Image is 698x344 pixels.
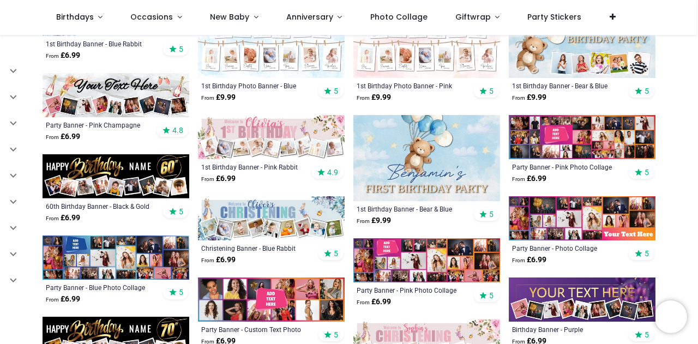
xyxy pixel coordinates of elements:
[357,299,370,305] span: From
[455,11,491,22] span: Giftwrap
[512,81,624,90] a: 1st Birthday Banner - Bear & Blue Balloons
[179,287,183,297] span: 5
[201,325,313,334] a: Party Banner - Custom Text Photo Collage
[357,95,370,101] span: From
[357,297,391,307] strong: £ 6.99
[43,236,189,280] img: Personalised Party Banner - Blue Photo Collage - Custom Text & 25 Photo upload
[198,196,345,240] img: Personalised Christening Banner - Blue Rabbit Welcome - Custom Name & 9 Photo Upload
[512,162,624,171] a: Party Banner - Pink Photo Collage
[527,11,581,22] span: Party Stickers
[645,86,649,96] span: 5
[645,167,649,177] span: 5
[56,11,94,22] span: Birthdays
[46,134,59,140] span: From
[512,92,546,103] strong: £ 9.99
[357,218,370,224] span: From
[512,95,525,101] span: From
[286,11,333,22] span: Anniversary
[512,244,624,252] a: Party Banner - Photo Collage
[172,125,183,135] span: 4.8
[201,173,236,184] strong: £ 6.99
[46,294,80,305] strong: £ 6.99
[46,213,80,224] strong: £ 6.99
[201,255,236,265] strong: £ 6.99
[512,173,546,184] strong: £ 6.99
[334,86,338,96] span: 5
[46,215,59,221] span: From
[201,162,313,171] a: 1st Birthday Banner - Pink Rabbit
[198,277,345,322] img: Personalised Party Banner - Custom Text Photo Collage - 12 Photo Upload
[334,330,338,340] span: 5
[353,115,500,201] img: Personalised 1st Birthday Backdrop Banner - Bear & Blue Balloons - Add Text
[43,154,189,198] img: Personalised Happy 60th Birthday Banner - Black & Gold - Custom Name & 9 Photo Upload
[512,325,624,334] a: Birthday Banner - Purple
[509,115,655,159] img: Personalised Party Banner - Pink Photo Collage - Add Text & 30 Photo Upload
[201,81,313,90] a: 1st Birthday Photo Banner - Blue
[512,257,525,263] span: From
[46,131,80,142] strong: £ 6.99
[201,257,214,263] span: From
[130,11,173,22] span: Occasions
[43,73,189,117] img: Personalised Party Banner - Pink Champagne - 9 Photo Upload & Custom Text
[357,215,391,226] strong: £ 9.99
[46,120,158,129] a: Party Banner - Pink Champagne
[512,255,546,265] strong: £ 6.99
[645,249,649,258] span: 5
[370,11,428,22] span: Photo Collage
[512,176,525,182] span: From
[201,92,236,103] strong: £ 9.99
[654,300,687,333] iframe: Brevo live chat
[509,196,655,240] img: Personalised Party Banner - Photo Collage - 23 Photo Upload
[201,176,214,182] span: From
[357,92,391,103] strong: £ 9.99
[489,86,494,96] span: 5
[489,209,494,219] span: 5
[179,207,183,216] span: 5
[327,167,338,177] span: 4.9
[509,277,655,322] img: Personalised Happy Birthday Banner - Purple - 9 Photo Upload
[645,330,649,340] span: 5
[201,95,214,101] span: From
[357,81,468,90] a: 1st Birthday Photo Banner - Pink
[46,202,158,210] a: 60th Birthday Banner - Black & Gold
[357,204,468,213] a: 1st Birthday Banner - Bear & Blue Balloons
[46,53,59,59] span: From
[46,39,158,48] a: 1st Birthday Banner - Blue Rabbit
[46,297,59,303] span: From
[46,50,80,61] strong: £ 6.99
[210,11,249,22] span: New Baby
[489,291,494,300] span: 5
[357,286,468,294] a: Party Banner - Pink Photo Collage
[201,244,313,252] a: Christening Banner - Blue Rabbit Welcome
[334,249,338,258] span: 5
[198,115,345,159] img: Personalised Happy 1st Birthday Banner - Pink Rabbit - Custom Name & 9 Photo Upload
[46,283,158,292] a: Party Banner - Blue Photo Collage
[353,238,500,282] img: Personalised Party Banner - Pink Photo Collage - Custom Text & 25 Photo Upload
[179,44,183,54] span: 5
